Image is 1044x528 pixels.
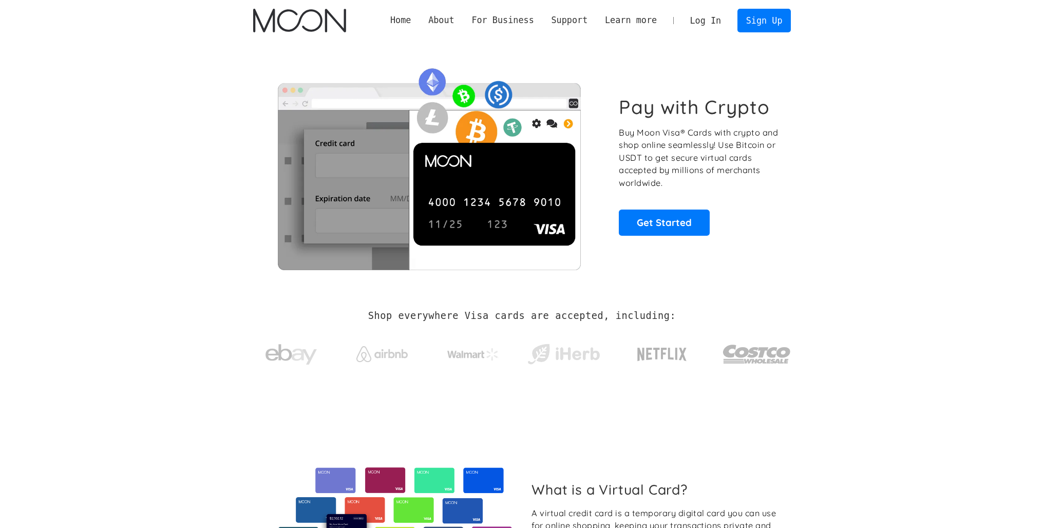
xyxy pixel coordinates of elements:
[447,348,499,361] img: Walmart
[356,346,408,362] img: Airbnb
[368,310,676,322] h2: Shop everywhere Visa cards are accepted, including:
[619,96,770,119] h1: Pay with Crypto
[253,61,605,270] img: Moon Cards let you spend your crypto anywhere Visa is accepted.
[253,328,330,376] a: ebay
[525,341,602,368] img: iHerb
[723,335,791,373] img: Costco
[681,9,730,32] a: Log In
[551,14,587,27] div: Support
[616,331,708,372] a: Netflix
[525,331,602,373] a: iHerb
[619,126,780,190] p: Buy Moon Visa® Cards with crypto and shop online seamlessly! Use Bitcoin or USDT to get secure vi...
[253,9,346,32] a: home
[543,14,596,27] div: Support
[532,481,783,498] h2: What is a Virtual Card?
[265,338,317,371] img: ebay
[723,325,791,379] a: Costco
[619,210,710,235] a: Get Started
[471,14,534,27] div: For Business
[382,14,420,27] a: Home
[463,14,543,27] div: For Business
[605,14,657,27] div: Learn more
[434,338,511,366] a: Walmart
[636,342,688,367] img: Netflix
[344,336,420,367] a: Airbnb
[428,14,454,27] div: About
[737,9,791,32] a: Sign Up
[253,9,346,32] img: Moon Logo
[420,14,463,27] div: About
[596,14,666,27] div: Learn more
